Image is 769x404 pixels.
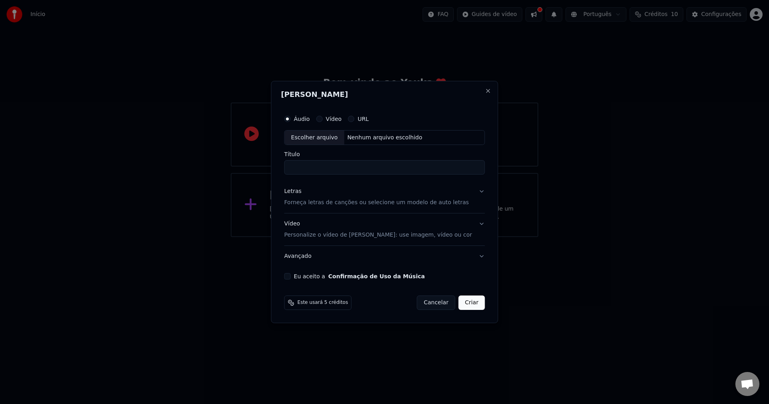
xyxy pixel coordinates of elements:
[281,91,488,98] h2: [PERSON_NAME]
[284,246,485,267] button: Avançado
[284,188,302,196] div: Letras
[417,295,455,310] button: Cancelar
[284,220,472,239] div: Vídeo
[284,231,472,239] p: Personalize o vídeo de [PERSON_NAME]: use imagem, vídeo ou cor
[294,273,425,279] label: Eu aceito a
[284,152,485,157] label: Título
[284,199,469,207] p: Forneça letras de canções ou selecione um modelo de auto letras
[284,181,485,213] button: LetrasForneça letras de canções ou selecione um modelo de auto letras
[358,116,369,122] label: URL
[285,131,344,145] div: Escolher arquivo
[328,273,425,279] button: Eu aceito a
[459,295,485,310] button: Criar
[344,134,425,142] div: Nenhum arquivo escolhido
[298,299,348,306] span: Este usará 5 créditos
[284,214,485,246] button: VídeoPersonalize o vídeo de [PERSON_NAME]: use imagem, vídeo ou cor
[326,116,342,122] label: Vídeo
[294,116,310,122] label: Áudio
